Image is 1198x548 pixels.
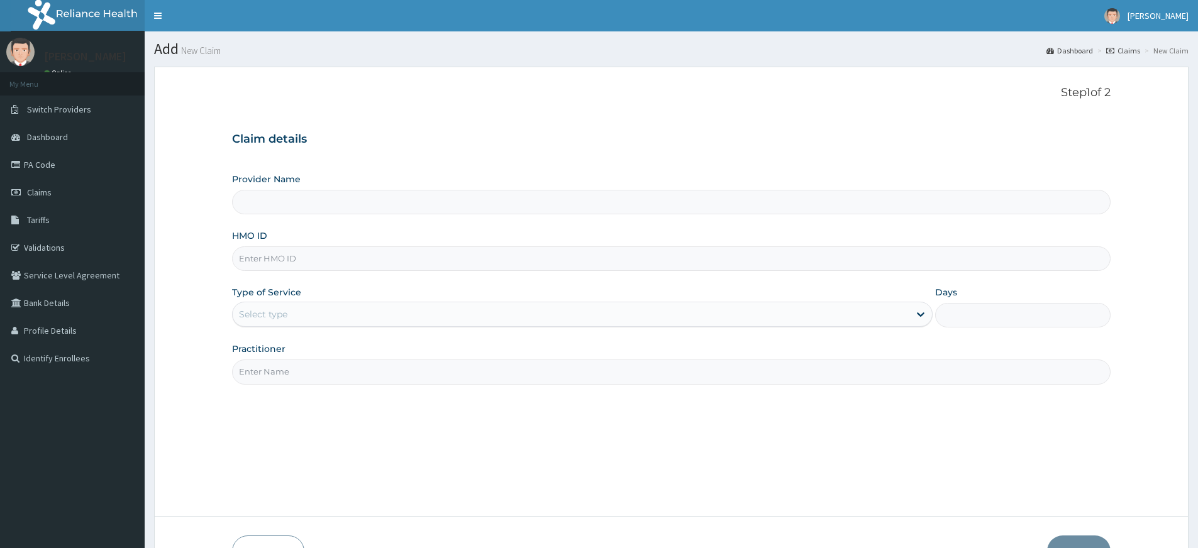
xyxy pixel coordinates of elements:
a: Online [44,68,74,77]
h1: Add [154,41,1189,57]
p: Step 1 of 2 [232,86,1111,100]
a: Claims [1106,45,1140,56]
input: Enter HMO ID [232,246,1111,271]
span: Claims [27,187,52,198]
label: Days [935,286,957,299]
small: New Claim [179,46,221,55]
img: User Image [6,38,35,66]
p: [PERSON_NAME] [44,51,126,62]
label: Provider Name [232,173,301,185]
label: Type of Service [232,286,301,299]
input: Enter Name [232,359,1111,384]
div: Select type [239,308,287,321]
img: User Image [1104,8,1120,24]
label: HMO ID [232,229,267,242]
li: New Claim [1141,45,1189,56]
a: Dashboard [1046,45,1093,56]
span: Tariffs [27,214,50,226]
span: Switch Providers [27,104,91,115]
span: Dashboard [27,131,68,143]
h3: Claim details [232,133,1111,146]
label: Practitioner [232,342,286,355]
span: [PERSON_NAME] [1128,10,1189,21]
